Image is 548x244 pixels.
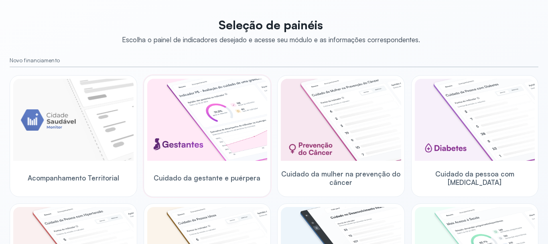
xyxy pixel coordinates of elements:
span: Cuidado da mulher na prevenção do câncer [281,170,401,187]
small: Novo financiamento [10,57,538,64]
img: placeholder-module-ilustration.png [13,79,134,161]
span: Acompanhamento Territorial [28,174,119,182]
p: Seleção de painéis [122,18,420,32]
img: pregnants.png [147,79,268,161]
div: Escolha o painel de indicadores desejado e acesse seu módulo e as informações correspondentes. [122,35,420,44]
span: Cuidado da pessoa com [MEDICAL_DATA] [415,170,535,187]
span: Cuidado da gestante e puérpera [154,174,260,182]
img: woman-cancer-prevention-care.png [281,79,401,161]
img: diabetics.png [415,79,535,161]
